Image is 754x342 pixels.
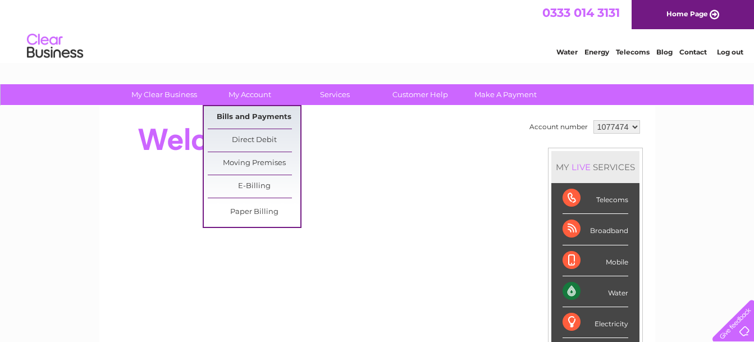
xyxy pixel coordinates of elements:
[563,307,628,338] div: Electricity
[717,48,743,56] a: Log out
[112,6,643,54] div: Clear Business is a trading name of Verastar Limited (registered in [GEOGRAPHIC_DATA] No. 3667643...
[584,48,609,56] a: Energy
[208,152,300,175] a: Moving Premises
[459,84,552,105] a: Make A Payment
[527,117,591,136] td: Account number
[616,48,650,56] a: Telecoms
[556,48,578,56] a: Water
[563,245,628,276] div: Mobile
[551,151,639,183] div: MY SERVICES
[208,201,300,224] a: Paper Billing
[542,6,620,20] a: 0333 014 3131
[569,162,593,172] div: LIVE
[563,183,628,214] div: Telecoms
[26,29,84,63] img: logo.png
[289,84,381,105] a: Services
[203,84,296,105] a: My Account
[208,175,300,198] a: E-Billing
[563,276,628,307] div: Water
[118,84,211,105] a: My Clear Business
[208,129,300,152] a: Direct Debit
[563,214,628,245] div: Broadband
[374,84,467,105] a: Customer Help
[208,106,300,129] a: Bills and Payments
[679,48,707,56] a: Contact
[656,48,673,56] a: Blog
